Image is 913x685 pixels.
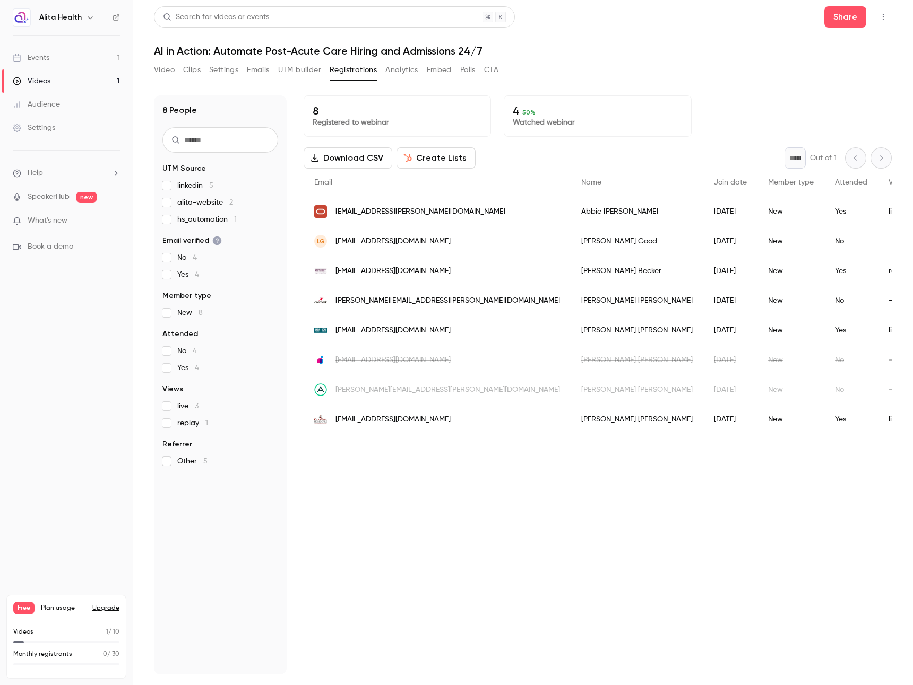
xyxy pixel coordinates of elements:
span: 50 % [522,109,536,116]
span: hs_automation [177,214,237,225]
span: 1 [205,419,208,427]
span: UTM Source [162,163,206,174]
button: UTM builder [278,62,321,78]
button: Embed [427,62,452,78]
div: No [824,286,878,315]
div: Search for videos or events [163,12,269,23]
button: Video [154,62,175,78]
span: Plan usage [41,604,86,612]
span: 5 [209,182,213,189]
span: Referrer [162,439,192,450]
span: Yes [177,269,199,280]
span: 1 [106,629,108,635]
section: facet-groups [162,163,278,467]
div: Yes [824,197,878,226]
img: northcrestcommunity.org [314,265,327,277]
span: Views [162,384,183,394]
span: Member type [768,179,814,186]
h1: 8 People [162,104,197,117]
button: Share [824,6,866,28]
span: LG [317,236,325,246]
span: Free [13,602,35,614]
div: [DATE] [703,315,757,345]
div: [DATE] [703,256,757,286]
div: New [757,405,824,434]
span: 4 [193,254,197,261]
div: New [757,197,824,226]
p: Monthly registrants [13,649,72,659]
button: Download CSV [304,147,392,169]
span: 3 [195,402,199,410]
div: [PERSON_NAME] Good [571,226,703,256]
button: Emails [247,62,269,78]
span: Attended [162,329,198,339]
div: New [757,226,824,256]
div: [PERSON_NAME] [PERSON_NAME] [571,375,703,405]
span: replay [177,418,208,428]
span: 4 [195,364,199,372]
span: Email verified [162,235,222,246]
div: Abbie [PERSON_NAME] [571,197,703,226]
span: Join date [714,179,747,186]
span: Other [177,456,208,467]
div: [DATE] [703,286,757,315]
div: [DATE] [703,197,757,226]
div: No [824,345,878,375]
div: [PERSON_NAME] [PERSON_NAME] [571,405,703,434]
span: 1 [234,216,237,223]
p: / 30 [103,649,119,659]
div: Videos [13,76,50,86]
span: [EMAIL_ADDRESS][DOMAIN_NAME] [335,414,451,425]
div: No [824,375,878,405]
span: [EMAIL_ADDRESS][DOMAIN_NAME] [335,236,451,247]
p: / 10 [106,627,119,637]
div: Yes [824,256,878,286]
img: uthca.org [314,324,327,337]
span: [EMAIL_ADDRESS][PERSON_NAME][DOMAIN_NAME] [335,206,505,217]
img: aramark.com [314,294,327,307]
span: Name [581,179,601,186]
img: intelycare.com [314,354,327,366]
span: 8 [199,309,203,317]
p: Videos [13,627,33,637]
div: Yes [824,315,878,345]
span: linkedin [177,180,213,191]
div: [DATE] [703,345,757,375]
div: New [757,256,824,286]
div: [PERSON_NAME] [PERSON_NAME] [571,286,703,315]
div: New [757,286,824,315]
span: [PERSON_NAME][EMAIL_ADDRESS][PERSON_NAME][DOMAIN_NAME] [335,384,560,396]
div: Events [13,52,49,63]
span: Yes [177,363,199,373]
span: 4 [193,347,197,355]
h6: Alita Health [39,12,82,23]
span: 0 [103,651,107,657]
div: Settings [13,122,55,133]
span: 5 [203,458,208,465]
img: caravita.com [314,413,327,426]
span: New [177,308,203,318]
p: 8 [313,104,482,117]
button: Settings [209,62,238,78]
img: Alita Health [13,9,30,26]
div: Yes [824,405,878,434]
span: [EMAIL_ADDRESS][DOMAIN_NAME] [335,355,451,366]
div: [DATE] [703,226,757,256]
button: Clips [183,62,201,78]
button: Top Bar Actions [875,8,892,25]
div: [DATE] [703,405,757,434]
div: New [757,345,824,375]
div: [DATE] [703,375,757,405]
p: 4 [513,104,682,117]
div: Audience [13,99,60,110]
span: 2 [229,199,233,206]
span: No [177,346,197,356]
span: 4 [195,271,199,278]
p: Out of 1 [810,153,837,163]
span: [PERSON_NAME][EMAIL_ADDRESS][PERSON_NAME][DOMAIN_NAME] [335,295,560,306]
button: Create Lists [397,147,476,169]
div: [PERSON_NAME] Becker [571,256,703,286]
div: [PERSON_NAME] [PERSON_NAME] [571,345,703,375]
button: Polls [460,62,476,78]
button: CTA [484,62,498,78]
